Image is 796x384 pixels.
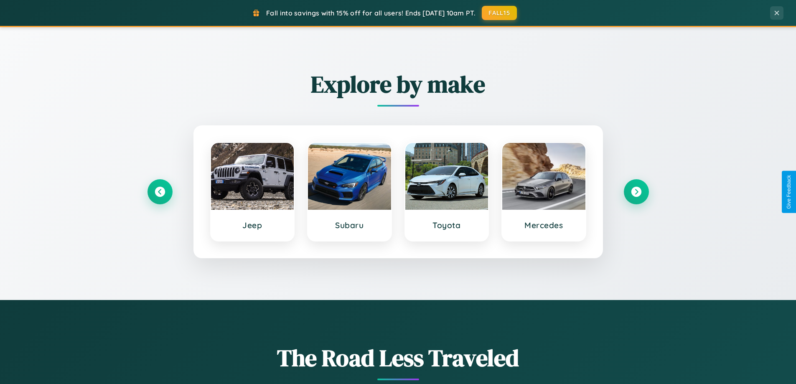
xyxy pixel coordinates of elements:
div: Give Feedback [786,175,792,209]
h3: Mercedes [511,220,577,230]
button: FALL15 [482,6,517,20]
h3: Subaru [316,220,383,230]
h3: Jeep [219,220,286,230]
h2: Explore by make [148,68,649,100]
h1: The Road Less Traveled [148,342,649,374]
h3: Toyota [414,220,480,230]
span: Fall into savings with 15% off for all users! Ends [DATE] 10am PT. [266,9,476,17]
